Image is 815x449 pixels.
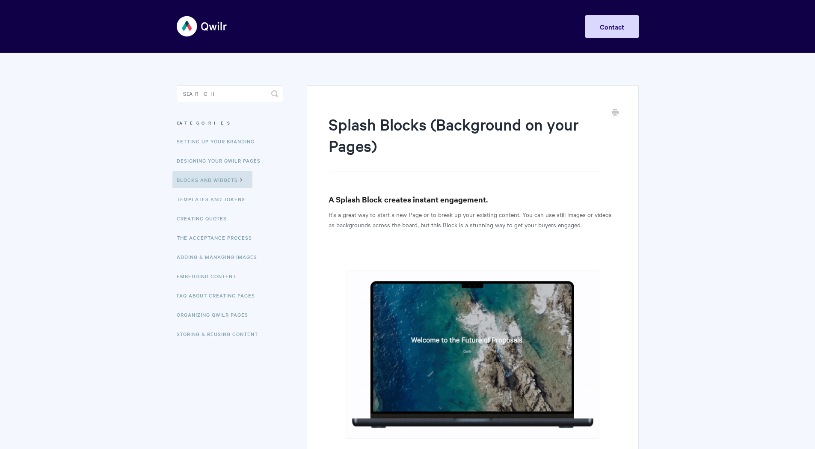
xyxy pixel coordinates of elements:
[177,133,261,150] a: Setting up your Branding
[177,10,228,42] img: Qwilr Help Center
[612,108,619,118] a: Print this Article
[177,85,283,102] input: Search
[177,306,255,323] a: Organizing Qwilr Pages
[329,194,488,205] strong: A Splash Block creates instant engagement.
[177,115,283,131] h3: Categories
[177,229,258,246] a: The Acceptance Process
[177,268,243,285] a: Embedding Content
[177,248,264,265] a: Adding & Managing Images
[172,171,252,188] a: Blocks and Widgets
[177,190,252,208] a: Templates and Tokens
[177,152,267,169] a: Designing Your Qwilr Pages
[585,15,639,38] a: Contact
[329,209,616,230] p: It's a great way to start a new Page or to break up your existing content. You can use still imag...
[177,210,233,227] a: Creating Quotes
[177,325,264,342] a: Storing & Reusing Content
[329,113,604,172] h1: Splash Blocks (Background on your Pages)
[177,287,261,304] a: FAQ About Creating Pages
